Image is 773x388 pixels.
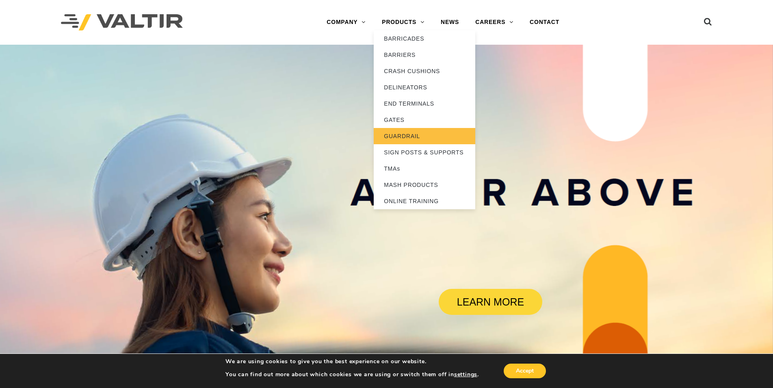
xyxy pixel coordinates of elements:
a: CRASH CUSHIONS [374,63,475,79]
a: NEWS [433,14,467,30]
a: LEARN MORE [439,289,543,315]
a: GATES [374,112,475,128]
a: SIGN POSTS & SUPPORTS [374,144,475,160]
button: Accept [504,364,546,378]
a: GUARDRAIL [374,128,475,144]
a: MASH PRODUCTS [374,177,475,193]
img: Valtir [61,14,183,31]
button: settings [454,371,477,378]
p: You can find out more about which cookies we are using or switch them off in . [225,371,479,378]
a: CONTACT [522,14,567,30]
a: BARRICADES [374,30,475,47]
a: CAREERS [467,14,522,30]
p: We are using cookies to give you the best experience on our website. [225,358,479,365]
a: DELINEATORS [374,79,475,95]
a: COMPANY [318,14,374,30]
a: BARRIERS [374,47,475,63]
a: END TERMINALS [374,95,475,112]
a: TMAs [374,160,475,177]
a: ONLINE TRAINING [374,193,475,209]
a: PRODUCTS [374,14,433,30]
